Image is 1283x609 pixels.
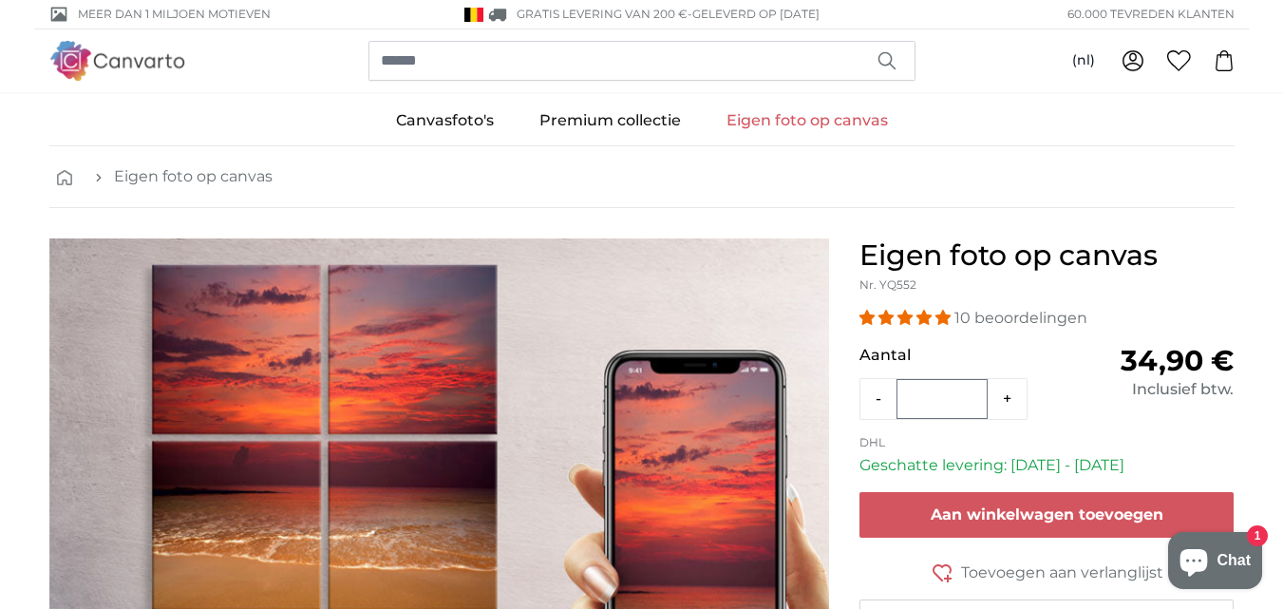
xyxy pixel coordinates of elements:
[859,277,916,292] span: Nr. YQ552
[464,8,483,22] img: België
[49,146,1235,208] nav: breadcrumbs
[1047,378,1234,401] div: Inclusief btw.
[1162,532,1268,594] inbox-online-store-chat: Webshop-chat van Shopify
[688,7,820,21] span: -
[961,561,1163,584] span: Toevoegen aan verlanglijst
[988,380,1027,418] button: +
[859,492,1235,538] button: Aan winkelwagen toevoegen
[860,380,896,418] button: -
[114,165,273,188] a: Eigen foto op canvas
[692,7,820,21] span: Geleverd op [DATE]
[859,238,1235,273] h1: Eigen foto op canvas
[373,96,517,145] a: Canvasfoto's
[931,505,1163,523] span: Aan winkelwagen toevoegen
[704,96,911,145] a: Eigen foto op canvas
[859,435,1235,450] p: DHL
[1121,343,1234,378] span: 34,90 €
[859,454,1235,477] p: Geschatte levering: [DATE] - [DATE]
[1067,6,1235,23] span: 60.000 tevreden klanten
[859,309,954,327] span: 5.00 stars
[49,41,186,80] img: Canvarto
[859,561,1235,584] button: Toevoegen aan verlanglijst
[1057,44,1110,78] button: (nl)
[517,96,704,145] a: Premium collectie
[78,6,271,23] span: Meer dan 1 miljoen motieven
[859,344,1047,367] p: Aantal
[517,7,688,21] span: GRATIS levering van 200 €
[954,309,1087,327] span: 10 beoordelingen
